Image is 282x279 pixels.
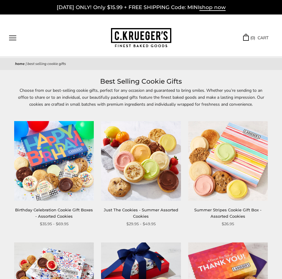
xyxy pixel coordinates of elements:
[15,76,267,87] h1: Best Selling Cookie Gifts
[26,61,27,66] span: |
[222,221,234,227] span: $26.95
[14,121,94,201] img: Birthday Celebration Cookie Gift Boxes - Assorted Cookies
[40,221,68,227] span: $35.95 - $69.95
[15,87,267,115] p: Choose from our best-selling cookie gifts, perfect for any occasion and guaranteed to bring smile...
[188,121,268,201] img: Summer Stripes Cookie Gift Box - Assorted Cookies
[15,61,267,67] nav: breadcrumbs
[27,61,66,66] span: Best Selling Cookie Gifts
[57,4,226,11] a: [DATE] ONLY! Only $15.99 + FREE SHIPPING Code: MINIshop now
[104,207,178,219] a: Just The Cookies - Summer Assorted Cookies
[9,35,16,40] button: Open navigation
[194,207,261,219] a: Summer Stripes Cookie Gift Box - Assorted Cookies
[199,4,226,11] span: shop now
[126,221,156,227] span: $29.95 - $49.95
[15,207,93,219] a: Birthday Celebration Cookie Gift Boxes - Assorted Cookies
[111,28,171,48] img: C.KRUEGER'S
[15,61,25,66] a: Home
[101,121,181,201] img: Just The Cookies - Summer Assorted Cookies
[243,34,268,41] a: (0) CART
